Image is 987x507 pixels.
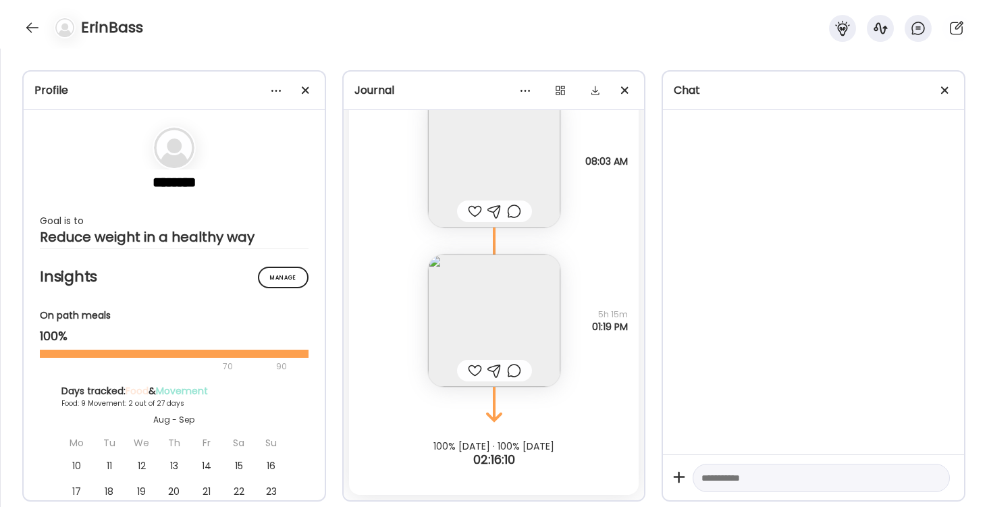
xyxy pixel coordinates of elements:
div: Tu [95,431,124,454]
div: We [127,431,157,454]
div: 70 [40,358,272,375]
div: Mo [62,431,92,454]
div: 21 [192,480,221,503]
div: 11 [95,454,124,477]
span: Movement [156,384,208,398]
img: bg-avatar-default.svg [55,18,74,37]
div: 16 [257,454,286,477]
span: 08:03 AM [585,155,628,167]
span: Food [126,384,149,398]
div: 100% [DATE] · 100% [DATE] [344,441,645,452]
div: 10 [62,454,92,477]
div: Days tracked: & [61,384,287,398]
img: images%2FIFFD6Lp5OJYCWt9NgWjrgf5tujb2%2FlJXRpTOpaaG6LK1HrDiK%2F0moumMD3poHQe60eI3kx_240 [428,95,560,228]
h4: ErinBass [81,17,143,38]
div: On path meals [40,309,309,323]
span: 5h 15m [592,309,628,321]
span: 01:19 PM [592,321,628,333]
div: 02:16:10 [344,452,645,468]
div: Sa [224,431,254,454]
div: Goal is to [40,213,309,229]
div: 15 [224,454,254,477]
div: Aug - Sep [61,414,287,426]
div: Profile [34,82,314,99]
div: 19 [127,480,157,503]
img: bg-avatar-default.svg [154,128,194,168]
div: 18 [95,480,124,503]
div: Th [159,431,189,454]
div: Su [257,431,286,454]
div: Chat [674,82,953,99]
div: Food: 9 Movement: 2 out of 27 days [61,398,287,408]
div: Journal [354,82,634,99]
div: 13 [159,454,189,477]
div: Reduce weight in a healthy way [40,229,309,245]
div: Fr [192,431,221,454]
div: 23 [257,480,286,503]
div: 14 [192,454,221,477]
div: 22 [224,480,254,503]
div: 17 [62,480,92,503]
img: images%2FIFFD6Lp5OJYCWt9NgWjrgf5tujb2%2FYs4UhX8fguOOulMTsozi%2FEb8slylKnTqsPLZCyfk7_240 [428,255,560,387]
div: Manage [258,267,309,288]
div: 90 [275,358,288,375]
div: 100% [40,328,309,344]
div: 20 [159,480,189,503]
div: 12 [127,454,157,477]
h2: Insights [40,267,309,287]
